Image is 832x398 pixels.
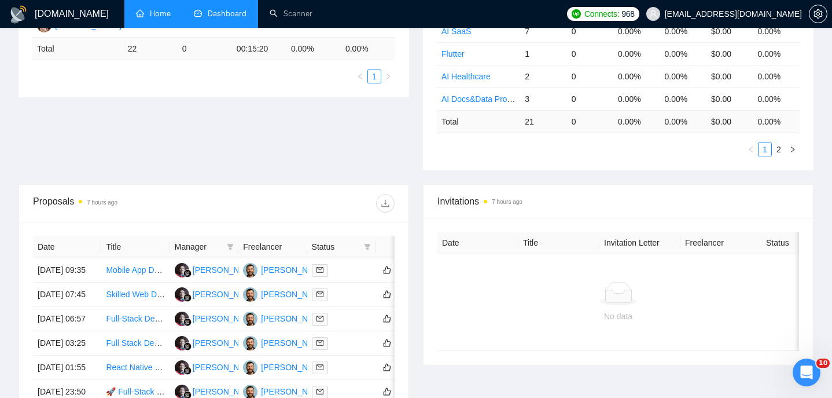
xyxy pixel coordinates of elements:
[380,312,394,326] button: like
[567,65,613,87] td: 0
[194,9,202,17] span: dashboard
[753,87,800,110] td: 0.00%
[175,240,222,253] span: Manager
[744,143,758,156] li: Previous Page
[243,313,327,323] a: VK[PERSON_NAME]
[753,20,800,42] td: 0.00%
[243,362,327,371] a: VK[PERSON_NAME]
[816,359,830,368] span: 10
[106,265,329,275] a: Mobile App Developer for Custom Garment Measurement App
[660,110,706,133] td: 0.00 %
[238,236,307,258] th: Freelancer
[753,110,800,133] td: 0.00 %
[567,20,613,42] td: 0
[232,38,286,60] td: 00:15:20
[368,70,381,83] a: 1
[437,110,520,133] td: Total
[227,243,234,250] span: filter
[362,238,373,255] span: filter
[175,289,259,298] a: SS[PERSON_NAME]
[660,20,706,42] td: 0.00%
[706,110,753,133] td: $ 0.00
[312,240,359,253] span: Status
[376,194,395,213] button: download
[101,236,170,258] th: Title
[441,72,491,81] a: AI Healthcare
[243,338,327,347] a: VK[PERSON_NAME]
[106,387,362,396] a: 🚀 Full-Stack Developer (React + Supabase + APIs) – Build MVP SaaS
[175,362,259,371] a: SS[PERSON_NAME]
[87,199,117,206] time: 7 hours ago
[37,20,122,29] a: AV[PERSON_NAME]
[364,243,371,250] span: filter
[381,70,395,83] button: right
[243,312,257,326] img: VK
[136,9,171,19] a: homeHome
[786,143,800,156] li: Next Page
[33,283,101,307] td: [DATE] 07:45
[183,269,192,277] img: gigradar-bm.png
[706,42,753,65] td: $0.00
[183,342,192,350] img: gigradar-bm.png
[660,65,706,87] td: 0.00%
[786,143,800,156] button: right
[793,359,820,386] iframe: Intercom live chat
[599,232,680,254] th: Invitation Letter
[613,42,660,65] td: 0.00%
[383,314,391,323] span: like
[106,363,322,372] a: React Native + Supabase Developer for AI Gift Tracker MVP
[520,42,566,65] td: 1
[175,336,189,350] img: SS
[101,307,170,331] td: Full-Stack Developer (Next.js, Supabase, Plaid, OpenAI) for Scalable Fintech Build
[224,238,236,255] span: filter
[175,313,259,323] a: SS[PERSON_NAME]
[809,5,827,23] button: setting
[613,87,660,110] td: 0.00%
[680,232,761,254] th: Freelancer
[175,386,259,396] a: SS[PERSON_NAME]
[106,314,403,323] a: Full-Stack Developer (Next.js, Supabase, Plaid, OpenAI) for Scalable Fintech Build
[175,312,189,326] img: SS
[261,385,327,398] div: [PERSON_NAME]
[706,65,753,87] td: $0.00
[32,38,123,60] td: Total
[243,360,257,375] img: VK
[33,307,101,331] td: [DATE] 06:57
[380,360,394,374] button: like
[193,337,259,349] div: [PERSON_NAME]
[621,8,634,20] span: 968
[101,283,170,307] td: Skilled Web Developer for Recruitment Website with Workflow Automation
[175,263,189,277] img: SS
[520,87,566,110] td: 3
[243,336,257,350] img: VK
[33,258,101,283] td: [DATE] 09:35
[492,199,522,205] time: 7 hours ago
[178,38,232,60] td: 0
[383,265,391,275] span: like
[354,70,367,83] li: Previous Page
[316,315,323,322] span: mail
[193,288,259,301] div: [PERSON_NAME]
[316,266,323,273] span: mail
[744,143,758,156] button: left
[383,363,391,372] span: like
[106,290,371,299] a: Skilled Web Developer for Recruitment Website with Workflow Automation
[354,70,367,83] button: left
[175,360,189,375] img: SS
[316,339,323,346] span: mail
[613,20,660,42] td: 0.00%
[106,338,369,348] a: Full Stack Developer Needed for Data Aggregation Website Management
[316,291,323,298] span: mail
[437,232,518,254] th: Date
[772,143,785,156] a: 2
[437,194,799,209] span: Invitations
[286,38,341,60] td: 0.00 %
[441,27,471,36] a: AI SaaS
[753,65,800,87] td: 0.00%
[261,337,327,349] div: [PERSON_NAME]
[758,143,772,156] li: 1
[367,70,381,83] li: 1
[33,236,101,258] th: Date
[383,338,391,348] span: like
[33,194,214,213] div: Proposals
